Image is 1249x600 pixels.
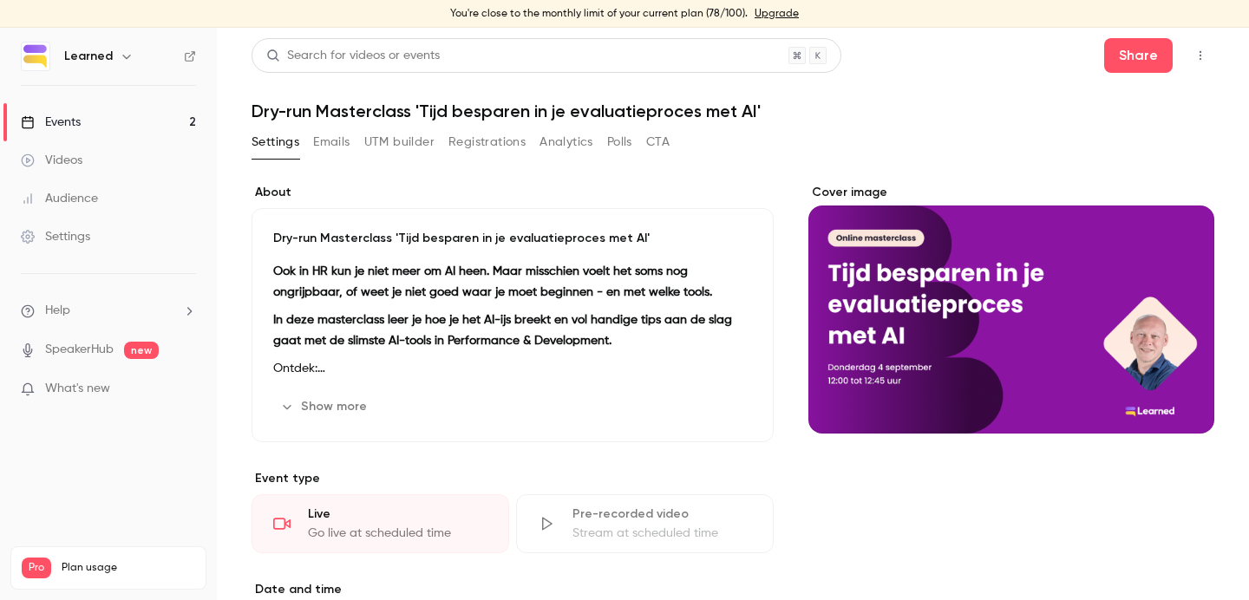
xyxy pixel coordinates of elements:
li: help-dropdown-opener [21,302,196,320]
div: Audience [21,190,98,207]
strong: Ook in HR kun je niet meer om AI heen. Maar misschien voelt het soms nog ongrijpbaar, of weet je ... [273,265,712,298]
div: Events [21,114,81,131]
a: SpeakerHub [45,341,114,359]
p: Event type [252,470,774,487]
span: Help [45,302,70,320]
button: Emails [313,128,350,156]
span: What's new [45,380,110,398]
strong: In deze masterclass leer je hoe je het AI-ijs breekt en vol handige tips aan de slag gaat met de ... [273,314,732,347]
span: Plan usage [62,561,195,575]
button: Analytics [539,128,593,156]
span: Pro [22,558,51,578]
button: Share [1104,38,1173,73]
button: Settings [252,128,299,156]
iframe: Noticeable Trigger [175,382,196,397]
div: Live [308,505,487,523]
p: Dry-run Masterclass 'Tijd besparen in je evaluatieproces met AI' [273,230,752,247]
div: Search for videos or events [266,47,440,65]
label: Date and time [252,581,774,598]
h6: Learned [64,48,113,65]
div: Settings [21,228,90,245]
div: Pre-recorded video [572,505,752,523]
div: Stream at scheduled time [572,525,752,542]
button: Polls [607,128,632,156]
h1: Dry-run Masterclass 'Tijd besparen in je evaluatieproces met AI' [252,101,1214,121]
section: Cover image [808,184,1214,434]
button: CTA [646,128,670,156]
button: Show more [273,393,377,421]
a: Upgrade [755,7,799,21]
div: Pre-recorded videoStream at scheduled time [516,494,774,553]
div: LiveGo live at scheduled time [252,494,509,553]
p: Ontdek: [273,358,752,379]
img: Learned [22,42,49,70]
label: Cover image [808,184,1214,201]
button: UTM builder [364,128,435,156]
div: Videos [21,152,82,169]
div: Go live at scheduled time [308,525,487,542]
label: About [252,184,774,201]
span: new [124,342,159,359]
button: Registrations [448,128,526,156]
